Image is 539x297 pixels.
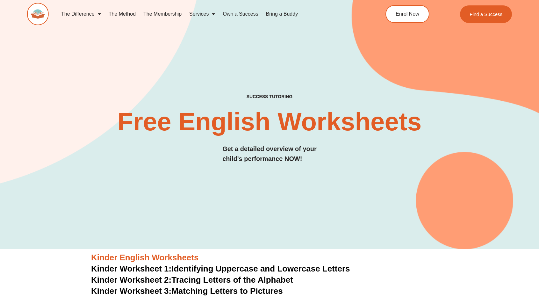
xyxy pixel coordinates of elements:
span: Find a Success [470,12,503,17]
a: Find a Success [460,5,512,23]
a: The Membership [140,7,185,21]
a: The Method [105,7,140,21]
a: Enrol Now [385,5,429,23]
a: The Difference [57,7,105,21]
h3: Kinder English Worksheets [91,252,448,263]
h3: Get a detailed overview of your child's performance NOW! [222,144,317,164]
span: Enrol Now [396,11,419,17]
nav: Menu [57,7,358,21]
span: Kinder Worksheet 1: [91,264,171,273]
a: Kinder Worksheet 3:Matching Letters to Pictures [91,286,283,296]
a: Services [185,7,219,21]
a: Bring a Buddy [262,7,302,21]
h2: Free English Worksheets​ [109,109,429,134]
a: Kinder Worksheet 2:Tracing Letters of the Alphabet [91,275,293,285]
span: Kinder Worksheet 2: [91,275,171,285]
a: Own a Success [219,7,262,21]
h4: SUCCESS TUTORING​ [198,94,341,99]
a: Kinder Worksheet 1:Identifying Uppercase and Lowercase Letters [91,264,350,273]
span: Kinder Worksheet 3: [91,286,171,296]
